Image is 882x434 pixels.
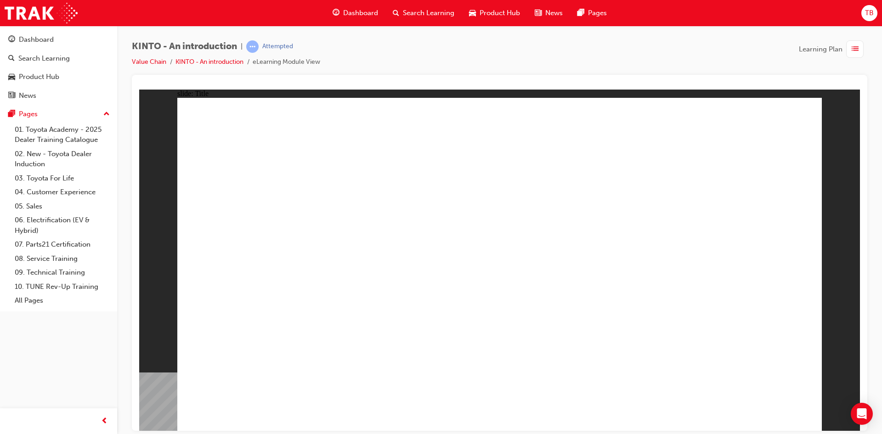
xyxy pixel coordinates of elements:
[535,7,542,19] span: news-icon
[175,58,243,66] a: KINTO - An introduction
[799,40,867,58] button: Learning Plan
[851,403,873,425] div: Open Intercom Messenger
[393,7,399,19] span: search-icon
[577,7,584,19] span: pages-icon
[11,213,113,237] a: 06. Electrification (EV & Hybrid)
[19,72,59,82] div: Product Hub
[570,4,614,23] a: pages-iconPages
[8,36,15,44] span: guage-icon
[132,58,166,66] a: Value Chain
[11,147,113,171] a: 02. New - Toyota Dealer Induction
[403,8,454,18] span: Search Learning
[8,92,15,100] span: news-icon
[5,3,78,23] img: Trak
[343,8,378,18] span: Dashboard
[101,416,108,427] span: prev-icon
[4,29,113,106] button: DashboardSearch LearningProduct HubNews
[462,4,527,23] a: car-iconProduct Hub
[132,41,237,52] span: KINTO - An introduction
[11,185,113,199] a: 04. Customer Experience
[333,7,339,19] span: guage-icon
[11,252,113,266] a: 08. Service Training
[852,44,859,55] span: list-icon
[11,123,113,147] a: 01. Toyota Academy - 2025 Dealer Training Catalogue
[325,4,385,23] a: guage-iconDashboard
[8,55,15,63] span: search-icon
[480,8,520,18] span: Product Hub
[11,199,113,214] a: 05. Sales
[4,106,113,123] button: Pages
[385,4,462,23] a: search-iconSearch Learning
[799,44,842,55] span: Learning Plan
[246,40,259,53] span: learningRecordVerb_ATTEMPT-icon
[103,108,110,120] span: up-icon
[11,171,113,186] a: 03. Toyota For Life
[469,7,476,19] span: car-icon
[11,237,113,252] a: 07. Parts21 Certification
[241,41,243,52] span: |
[861,5,877,21] button: TB
[262,42,293,51] div: Attempted
[11,280,113,294] a: 10. TUNE Rev-Up Training
[527,4,570,23] a: news-iconNews
[4,31,113,48] a: Dashboard
[4,87,113,104] a: News
[4,50,113,67] a: Search Learning
[4,68,113,85] a: Product Hub
[11,265,113,280] a: 09. Technical Training
[8,73,15,81] span: car-icon
[545,8,563,18] span: News
[11,293,113,308] a: All Pages
[19,90,36,101] div: News
[19,34,54,45] div: Dashboard
[865,8,874,18] span: TB
[18,53,70,64] div: Search Learning
[8,110,15,118] span: pages-icon
[19,109,38,119] div: Pages
[253,57,320,68] li: eLearning Module View
[588,8,607,18] span: Pages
